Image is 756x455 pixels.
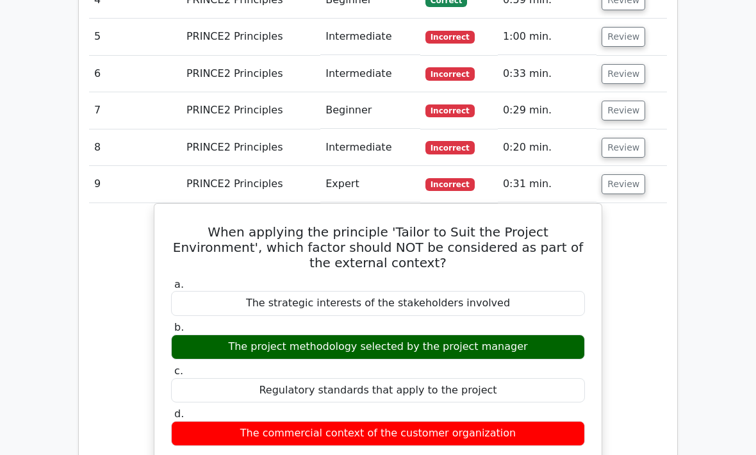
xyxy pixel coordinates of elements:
div: The strategic interests of the stakeholders involved [171,291,585,316]
span: Incorrect [425,67,475,80]
td: 9 [89,166,181,203]
span: Incorrect [425,31,475,44]
td: PRINCE2 Principles [181,166,320,203]
span: a. [174,278,184,290]
td: 1:00 min. [498,19,596,55]
div: The commercial context of the customer organization [171,421,585,446]
td: 6 [89,56,181,92]
td: 8 [89,129,181,166]
td: Intermediate [320,129,420,166]
button: Review [602,27,645,47]
td: 0:33 min. [498,56,596,92]
td: Expert [320,166,420,203]
button: Review [602,64,645,84]
div: The project methodology selected by the project manager [171,335,585,360]
td: 0:29 min. [498,92,596,129]
td: 7 [89,92,181,129]
td: Intermediate [320,56,420,92]
span: b. [174,321,184,333]
span: Incorrect [425,141,475,154]
span: d. [174,408,184,420]
button: Review [602,138,645,158]
td: PRINCE2 Principles [181,92,320,129]
td: 0:31 min. [498,166,596,203]
td: 5 [89,19,181,55]
button: Review [602,101,645,120]
span: Incorrect [425,104,475,117]
td: 0:20 min. [498,129,596,166]
span: Incorrect [425,178,475,191]
button: Review [602,174,645,194]
span: c. [174,365,183,377]
td: Beginner [320,92,420,129]
td: PRINCE2 Principles [181,129,320,166]
td: PRINCE2 Principles [181,19,320,55]
td: Intermediate [320,19,420,55]
td: PRINCE2 Principles [181,56,320,92]
div: Regulatory standards that apply to the project [171,378,585,403]
h5: When applying the principle 'Tailor to Suit the Project Environment', which factor should NOT be ... [170,224,586,270]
